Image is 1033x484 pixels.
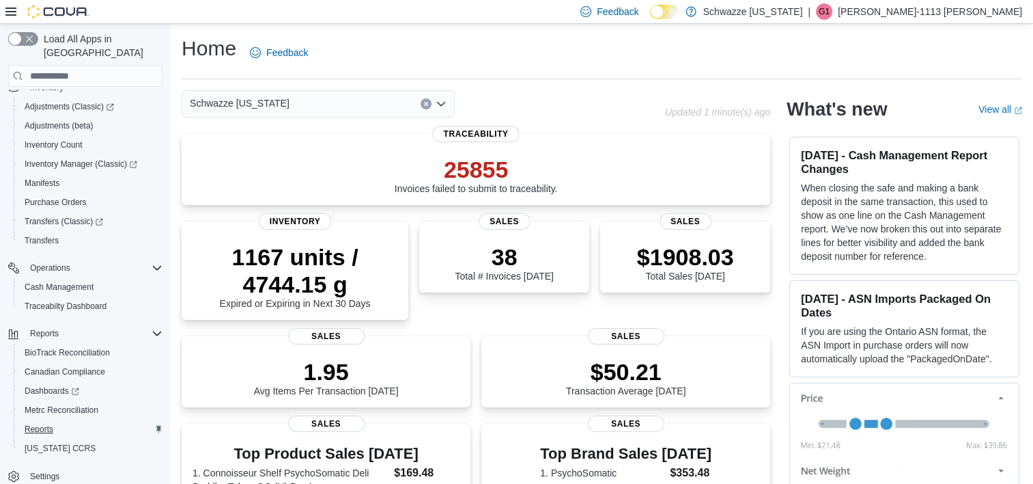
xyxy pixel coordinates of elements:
a: Transfers (Classic) [19,213,109,230]
div: Expired or Expiring in Next 30 Days [193,243,397,309]
span: Load All Apps in [GEOGRAPHIC_DATA] [38,32,162,59]
span: Operations [25,260,162,276]
input: Dark Mode [650,5,679,19]
span: Transfers (Classic) [19,213,162,230]
p: $1908.03 [637,243,734,271]
a: Adjustments (Classic) [19,98,119,115]
span: Adjustments (Classic) [25,101,114,112]
h1: Home [182,35,236,62]
h3: [DATE] - ASN Imports Packaged On Dates [801,292,1008,319]
p: | [808,3,810,20]
span: Settings [30,471,59,482]
button: Reports [14,420,168,439]
a: Transfers (Classic) [14,212,168,231]
div: Transaction Average [DATE] [566,358,686,396]
span: BioTrack Reconciliation [19,345,162,361]
a: View allExternal link [978,104,1022,115]
span: Adjustments (beta) [25,120,94,131]
span: Inventory [259,213,332,230]
span: Adjustments (Classic) [19,98,162,115]
span: Purchase Orders [19,194,162,211]
h3: Top Brand Sales [DATE] [540,446,711,462]
button: Purchase Orders [14,193,168,212]
span: Reports [30,328,59,339]
button: Traceabilty Dashboard [14,297,168,316]
span: Sales [660,213,711,230]
button: Operations [25,260,76,276]
span: Feedback [597,5,638,18]
img: Cova [27,5,89,18]
p: $50.21 [566,358,686,386]
span: Schwazze [US_STATE] [190,95,289,111]
span: Cash Management [19,279,162,295]
span: Traceabilty Dashboard [25,301,107,312]
span: Canadian Compliance [25,366,105,377]
a: Adjustments (Classic) [14,97,168,116]
span: Transfers [19,232,162,249]
span: Canadian Compliance [19,364,162,380]
span: Traceabilty Dashboard [19,298,162,314]
button: Operations [3,258,168,278]
a: Canadian Compliance [19,364,111,380]
a: Traceabilty Dashboard [19,298,112,314]
dt: 1. PsychoSomatic [540,466,664,480]
span: Manifests [25,178,59,189]
div: Invoices failed to submit to traceability. [395,156,558,194]
a: Inventory Manager (Classic) [14,154,168,174]
dd: $169.48 [394,465,459,481]
p: 38 [455,243,553,271]
span: Dashboards [19,383,162,399]
a: Reports [19,421,59,438]
button: Canadian Compliance [14,362,168,381]
button: Reports [3,324,168,343]
a: Inventory Manager (Classic) [19,156,143,172]
span: Traceability [433,126,520,142]
div: Graciela-1113 Calderon [816,3,832,20]
button: BioTrack Reconciliation [14,343,168,362]
a: [US_STATE] CCRS [19,440,101,457]
a: Feedback [244,39,313,66]
span: Dashboards [25,386,79,396]
span: Sales [588,416,664,432]
p: 1.95 [254,358,399,386]
dd: $353.48 [670,465,711,481]
button: Open list of options [436,98,447,109]
span: Feedback [266,46,308,59]
button: Metrc Reconciliation [14,401,168,420]
a: Dashboards [14,381,168,401]
p: Updated 1 minute(s) ago [665,107,770,118]
span: G1 [819,3,830,20]
button: Adjustments (beta) [14,116,168,135]
span: Cash Management [25,282,94,293]
p: If you are using the Ontario ASN format, the ASN Import in purchase orders will now automatically... [801,325,1008,366]
button: Inventory Count [14,135,168,154]
span: BioTrack Reconciliation [25,347,110,358]
a: Inventory Count [19,137,88,153]
span: Manifests [19,175,162,191]
span: Purchase Orders [25,197,87,208]
span: Adjustments (beta) [19,118,162,134]
a: Metrc Reconciliation [19,402,104,418]
button: Cash Management [14,278,168,297]
span: Dark Mode [650,19,651,20]
p: When closing the safe and making a bank deposit in the same transaction, this used to show as one... [801,181,1008,263]
span: Transfers (Classic) [25,216,103,227]
span: Sales [288,328,365,345]
button: Manifests [14,174,168,193]
a: BioTrack Reconciliation [19,345,115,361]
div: Total # Invoices [DATE] [455,243,553,282]
span: Inventory Manager (Classic) [19,156,162,172]
button: [US_STATE] CCRS [14,439,168,458]
a: Manifests [19,175,65,191]
button: Clear input [421,98,431,109]
span: Sales [288,416,365,432]
a: Purchase Orders [19,194,92,211]
div: Avg Items Per Transaction [DATE] [254,358,399,396]
a: Transfers [19,232,64,249]
button: Reports [25,325,64,342]
span: Metrc Reconciliation [19,402,162,418]
p: Schwazze [US_STATE] [703,3,803,20]
span: Transfers [25,235,59,246]
svg: External link [1014,107,1022,115]
p: [PERSON_NAME]-1113 [PERSON_NAME] [838,3,1022,20]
